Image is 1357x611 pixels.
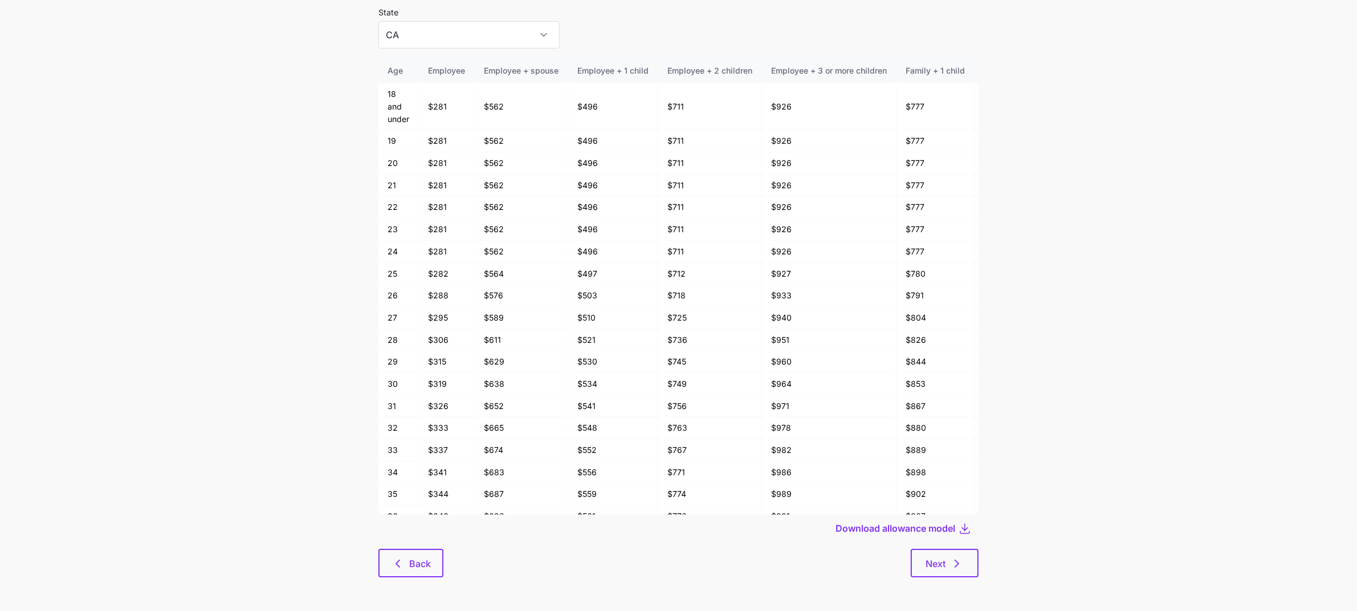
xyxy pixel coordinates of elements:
td: $315 [419,351,475,373]
label: State [378,6,398,19]
td: 28 [378,329,419,351]
td: $711 [658,130,762,152]
td: $497 [568,263,658,285]
td: $496 [568,175,658,197]
div: Employee + 3 or more children [771,64,887,77]
td: $638 [475,373,568,395]
td: $562 [475,130,568,152]
td: $763 [658,417,762,439]
td: $940 [762,307,896,329]
td: $964 [762,373,896,395]
td: $665 [475,417,568,439]
td: $561 [568,505,658,528]
td: $791 [896,285,975,307]
td: $562 [475,218,568,241]
td: 31 [378,395,419,418]
td: $1122 [975,505,1066,528]
td: $562 [475,196,568,218]
td: 25 [378,263,419,285]
td: $503 [568,285,658,307]
td: 30 [378,373,419,395]
td: $562 [475,241,568,263]
td: $926 [762,218,896,241]
td: $534 [568,373,658,395]
td: $749 [658,373,762,395]
td: $1095 [975,417,1066,439]
td: $530 [568,351,658,373]
td: $711 [658,83,762,130]
td: $774 [658,483,762,505]
td: $1082 [975,395,1066,418]
td: $880 [896,417,975,439]
div: Employee + spouse [484,64,559,77]
button: Back [378,549,443,577]
div: Family + 1 child [906,64,965,77]
td: $559 [568,483,658,505]
td: $771 [658,462,762,484]
td: $992 [975,152,1066,175]
span: Next [926,557,946,570]
td: $1117 [975,483,1066,505]
td: $683 [475,462,568,484]
td: $281 [419,152,475,175]
td: $777 [896,241,975,263]
td: 23 [378,218,419,241]
td: $982 [762,439,896,462]
td: $767 [658,439,762,462]
td: $562 [475,152,568,175]
td: $992 [975,241,1066,263]
td: $777 [896,175,975,197]
td: 21 [378,175,419,197]
td: $341 [419,462,475,484]
td: $711 [658,241,762,263]
td: $718 [658,285,762,307]
td: $777 [896,83,975,130]
td: $992 [975,130,1066,152]
td: $496 [568,83,658,130]
td: $725 [658,307,762,329]
td: 27 [378,307,419,329]
td: $344 [419,483,475,505]
td: 35 [378,483,419,505]
button: Next [911,549,979,577]
td: $611 [475,329,568,351]
td: $1019 [975,307,1066,329]
td: $281 [419,83,475,130]
td: $986 [762,462,896,484]
td: $777 [896,130,975,152]
td: $777 [896,218,975,241]
td: $576 [475,285,568,307]
td: $496 [568,130,658,152]
div: Employee + 2 children [667,64,752,77]
td: $978 [762,417,896,439]
td: $926 [762,196,896,218]
td: $776 [658,505,762,528]
td: $541 [568,395,658,418]
td: $777 [896,152,975,175]
td: $992 [975,196,1066,218]
td: $826 [896,329,975,351]
td: $346 [419,505,475,528]
td: $898 [896,462,975,484]
td: 19 [378,130,419,152]
td: $853 [896,373,975,395]
td: $927 [762,263,896,285]
td: $933 [762,285,896,307]
td: 33 [378,439,419,462]
td: $687 [475,483,568,505]
td: $589 [475,307,568,329]
td: $926 [762,83,896,130]
input: Select a state [378,21,560,48]
td: $281 [419,241,475,263]
td: $1068 [975,373,1066,395]
td: $951 [762,329,896,351]
td: $989 [762,483,896,505]
td: $333 [419,417,475,439]
td: 34 [378,462,419,484]
td: $496 [568,218,658,241]
td: $306 [419,329,475,351]
td: $496 [568,152,658,175]
td: $711 [658,152,762,175]
td: $1059 [975,351,1066,373]
td: 26 [378,285,419,307]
